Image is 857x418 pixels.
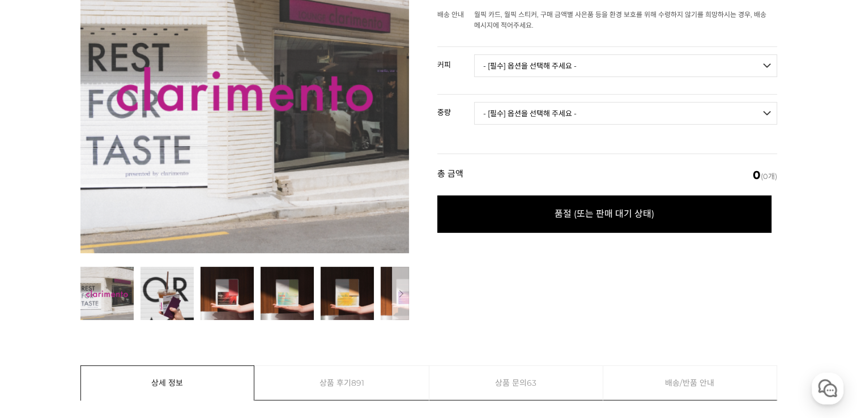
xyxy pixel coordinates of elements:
[3,324,75,352] a: 홈
[175,341,189,350] span: 설정
[753,168,761,182] em: 0
[527,366,536,400] span: 63
[392,267,409,320] button: 다음
[437,10,464,19] span: 배송 안내
[437,47,474,73] th: 커피
[753,169,777,181] span: (0개)
[75,324,146,352] a: 대화
[81,366,254,400] a: 상세 정보
[146,324,218,352] a: 설정
[474,10,766,29] span: 월픽 카드, 월픽 스티커, 구매 금액별 사은품 등을 환경 보호를 위해 수령하지 않기를 희망하시는 경우, 배송 메시지에 적어주세요.
[36,341,42,350] span: 홈
[437,169,463,181] strong: 총 금액
[603,366,777,400] a: 배송/반품 안내
[351,366,364,400] span: 891
[429,366,603,400] a: 상품 문의63
[255,366,429,400] a: 상품 후기891
[104,342,117,351] span: 대화
[437,195,771,233] span: 품절 (또는 판매 대기 상태)
[437,95,474,121] th: 중량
